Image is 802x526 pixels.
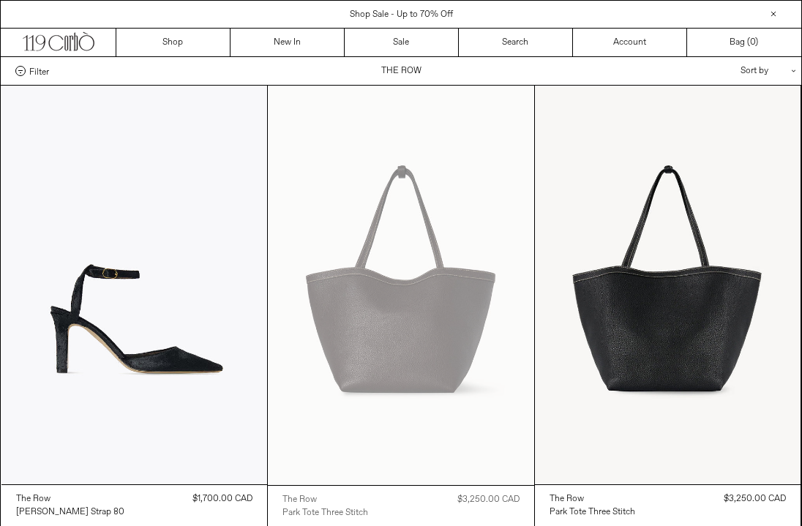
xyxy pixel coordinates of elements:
span: Filter [29,66,49,76]
div: The Row [16,493,50,506]
a: The Row [550,492,635,506]
a: Park Tote Three Stitch [282,506,368,519]
div: $1,700.00 CAD [192,492,252,506]
img: The Row Carla Ankle Strap [1,86,268,484]
img: The Row Park Tote Three Stitch [268,86,534,485]
a: The Row [16,492,124,506]
a: Bag () [687,29,801,56]
div: Sort by [655,57,787,85]
a: Shop [116,29,231,56]
span: 0 [750,37,755,48]
div: The Row [282,494,317,506]
div: [PERSON_NAME] Strap 80 [16,506,124,519]
a: Search [459,29,573,56]
a: The Row [282,493,368,506]
a: Sale [345,29,459,56]
a: Park Tote Three Stitch [550,506,635,519]
div: $3,250.00 CAD [724,492,786,506]
a: Account [573,29,687,56]
span: ) [750,36,758,49]
div: $3,250.00 CAD [457,493,520,506]
div: The Row [550,493,584,506]
img: The Row Park Tote Three Stitch [535,86,801,484]
a: [PERSON_NAME] Strap 80 [16,506,124,519]
a: New In [231,29,345,56]
a: Shop Sale - Up to 70% Off [350,9,453,20]
div: Park Tote Three Stitch [550,506,635,519]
